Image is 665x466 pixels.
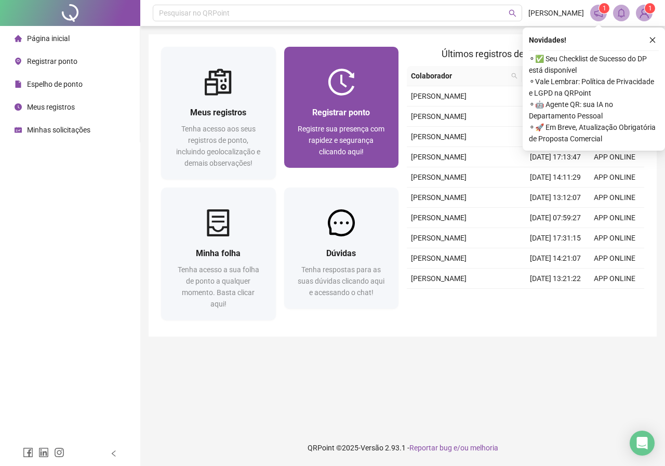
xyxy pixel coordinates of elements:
[326,248,356,258] span: Dúvidas
[585,188,644,208] td: APP ONLINE
[509,9,516,17] span: search
[585,147,644,167] td: APP ONLINE
[284,47,399,168] a: Registrar pontoRegistre sua presença com rapidez e segurança clicando aqui!
[27,80,83,88] span: Espelho de ponto
[442,48,609,59] span: Últimos registros de ponto sincronizados
[585,208,644,228] td: APP ONLINE
[284,188,399,309] a: DúvidasTenha respostas para as suas dúvidas clicando aqui e acessando o chat!
[526,147,585,167] td: [DATE] 17:13:47
[161,47,276,179] a: Meus registrosTenha acesso aos seus registros de ponto, incluindo geolocalização e demais observa...
[361,444,383,452] span: Versão
[529,76,659,99] span: ⚬ Vale Lembrar: Política de Privacidade e LGPD na QRPoint
[603,5,606,12] span: 1
[599,3,609,14] sup: 1
[511,73,517,79] span: search
[411,214,467,222] span: [PERSON_NAME]
[411,112,467,121] span: [PERSON_NAME]
[585,167,644,188] td: APP ONLINE
[585,248,644,269] td: APP ONLINE
[636,5,652,21] img: 72256
[411,274,467,283] span: [PERSON_NAME]
[140,430,665,466] footer: QRPoint © 2025 - 2.93.1 -
[15,126,22,134] span: schedule
[27,57,77,65] span: Registrar ponto
[15,103,22,111] span: clock-circle
[630,431,655,456] div: Open Intercom Messenger
[161,188,276,320] a: Minha folhaTenha acesso a sua folha de ponto a qualquer momento. Basta clicar aqui!
[15,35,22,42] span: home
[178,265,259,308] span: Tenha acesso a sua folha de ponto a qualquer momento. Basta clicar aqui!
[594,8,603,18] span: notification
[649,36,656,44] span: close
[411,193,467,202] span: [PERSON_NAME]
[411,173,467,181] span: [PERSON_NAME]
[585,269,644,289] td: APP ONLINE
[15,58,22,65] span: environment
[409,444,498,452] span: Reportar bug e/ou melhoria
[617,8,626,18] span: bell
[298,125,384,156] span: Registre sua presença com rapidez e segurança clicando aqui!
[529,99,659,122] span: ⚬ 🤖 Agente QR: sua IA no Departamento Pessoal
[522,66,579,86] th: Data/Hora
[38,447,49,458] span: linkedin
[15,81,22,88] span: file
[411,92,467,100] span: [PERSON_NAME]
[312,108,370,117] span: Registrar ponto
[411,234,467,242] span: [PERSON_NAME]
[27,34,70,43] span: Página inicial
[526,248,585,269] td: [DATE] 14:21:07
[27,103,75,111] span: Meus registros
[529,53,659,76] span: ⚬ ✅ Seu Checklist de Sucesso do DP está disponível
[190,108,246,117] span: Meus registros
[110,450,117,457] span: left
[529,34,566,46] span: Novidades !
[526,208,585,228] td: [DATE] 07:59:27
[411,70,507,82] span: Colaborador
[526,228,585,248] td: [DATE] 17:31:15
[196,248,241,258] span: Minha folha
[526,188,585,208] td: [DATE] 13:12:07
[411,153,467,161] span: [PERSON_NAME]
[526,167,585,188] td: [DATE] 14:11:29
[645,3,655,14] sup: Atualize o seu contato no menu Meus Dados
[411,132,467,141] span: [PERSON_NAME]
[648,5,652,12] span: 1
[526,269,585,289] td: [DATE] 13:21:22
[585,228,644,248] td: APP ONLINE
[27,126,90,134] span: Minhas solicitações
[176,125,260,167] span: Tenha acesso aos seus registros de ponto, incluindo geolocalização e demais observações!
[298,265,384,297] span: Tenha respostas para as suas dúvidas clicando aqui e acessando o chat!
[54,447,64,458] span: instagram
[529,122,659,144] span: ⚬ 🚀 Em Breve, Atualização Obrigatória de Proposta Comercial
[509,68,520,84] span: search
[528,7,584,19] span: [PERSON_NAME]
[585,289,644,309] td: APP ONLINE
[23,447,33,458] span: facebook
[526,289,585,309] td: [DATE] 07:59:54
[411,254,467,262] span: [PERSON_NAME]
